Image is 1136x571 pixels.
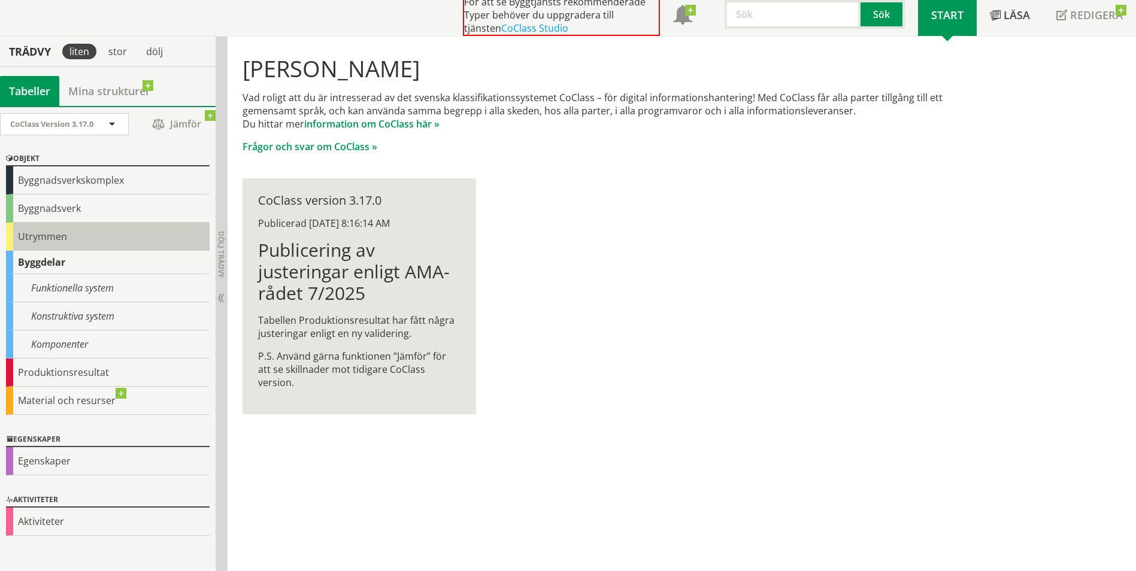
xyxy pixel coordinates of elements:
[59,76,159,106] a: Mina strukturer
[6,302,210,330] div: Konstruktiva system
[2,45,57,58] div: Trädvy
[216,231,226,278] span: Dölj trädvy
[141,114,213,135] span: Jämför
[258,239,460,304] h1: Publicering av justeringar enligt AMA-rådet 7/2025
[6,152,210,166] div: Objekt
[1004,8,1030,22] span: Läsa
[6,359,210,387] div: Produktionsresultat
[243,91,979,130] p: Vad roligt att du är intresserad av det svenska klassifikationssystemet CoClass – för digital inf...
[6,330,210,359] div: Komponenter
[501,22,568,35] a: CoClass Studio
[6,251,210,274] div: Byggdelar
[243,140,377,153] a: Frågor och svar om CoClass »
[6,433,210,447] div: Egenskaper
[6,166,210,195] div: Byggnadsverkskomplex
[243,55,979,81] h1: [PERSON_NAME]
[1070,8,1123,22] span: Redigera
[6,195,210,223] div: Byggnadsverk
[62,44,96,59] div: liten
[258,194,460,207] div: CoClass version 3.17.0
[6,447,210,475] div: Egenskaper
[6,223,210,251] div: Utrymmen
[304,117,440,130] a: information om CoClass här »
[10,119,93,129] span: CoClass Version 3.17.0
[6,493,210,508] div: Aktiviteter
[258,217,460,230] div: Publicerad [DATE] 8:16:14 AM
[139,44,170,59] div: dölj
[6,274,210,302] div: Funktionella system
[101,44,134,59] div: stor
[931,8,964,22] span: Start
[258,350,460,389] p: P.S. Använd gärna funktionen ”Jämför” för att se skillnader mot tidigare CoClass version.
[673,7,692,26] span: Notifikationer
[6,387,210,415] div: Material och resurser
[6,508,210,536] div: Aktiviteter
[258,314,460,340] p: Tabellen Produktionsresultat har fått några justeringar enligt en ny validering.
